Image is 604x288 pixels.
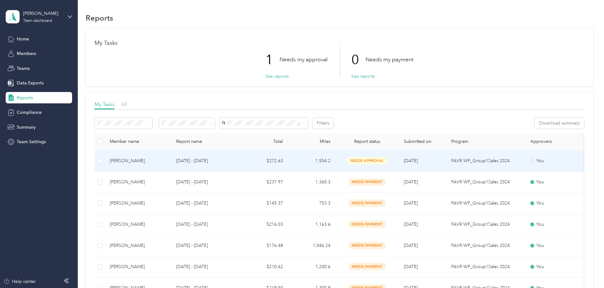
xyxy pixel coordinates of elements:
div: You [530,221,583,228]
p: FAVR WP_Group1Sales 2024 [451,179,520,186]
div: [PERSON_NAME] [110,242,166,249]
th: Program [446,133,525,150]
span: [DATE] [404,243,418,248]
span: My Tasks [95,101,114,107]
p: Needs my approval [280,56,328,64]
button: Download summary [535,118,584,129]
div: You [530,200,583,207]
td: FAVR WP_Group1Sales 2024 [446,256,525,278]
span: [DATE] [404,179,418,185]
td: 1,360.3 [288,172,336,193]
span: [DATE] [404,264,418,269]
td: FAVR WP_Group1Sales 2024 [446,193,525,214]
th: Report name [171,133,241,150]
th: Approvers [525,133,589,150]
h1: My Tasks [95,40,584,46]
td: $272.63 [241,150,288,172]
span: Summary [17,124,36,131]
span: Report status [341,139,394,144]
span: Teams [17,65,30,72]
div: [PERSON_NAME] [110,179,166,186]
td: $216.03 [241,214,288,235]
span: [DATE] [404,222,418,227]
div: [PERSON_NAME] [110,221,166,228]
p: FAVR WP_Group1Sales 2024 [451,157,520,164]
div: You [530,157,583,164]
p: FAVR WP_Group1Sales 2024 [451,221,520,228]
iframe: Everlance-gr Chat Button Frame [569,253,604,288]
td: FAVR WP_Group1Sales 2024 [446,235,525,256]
td: FAVR WP_Group1Sales 2024 [446,150,525,172]
th: Member name [105,133,171,150]
p: [DATE] - [DATE] [176,221,236,228]
span: needs payment [348,263,386,270]
span: All [121,101,127,107]
p: [DATE] - [DATE] [176,242,236,249]
td: 753.3 [288,193,336,214]
p: 0 [351,46,366,73]
p: FAVR WP_Group1Sales 2024 [451,242,520,249]
p: FAVR WP_Group1Sales 2024 [451,200,520,207]
div: Team dashboard [23,19,52,23]
div: [PERSON_NAME] [23,10,63,17]
span: Compliance [17,109,42,116]
p: [DATE] - [DATE] [176,179,236,186]
button: See reports [351,73,375,80]
td: $145.37 [241,193,288,214]
p: [DATE] - [DATE] [176,157,236,164]
span: [DATE] [404,158,418,163]
button: Help center [3,278,36,285]
span: Reports [17,95,33,101]
p: [DATE] - [DATE] [176,200,236,207]
span: needs approval [347,157,387,164]
td: FAVR WP_Group1Sales 2024 [446,214,525,235]
p: 1 [265,46,280,73]
span: needs payment [348,178,386,186]
span: Data Exports [17,80,44,86]
td: $210.62 [241,256,288,278]
td: 1,554.2 [288,150,336,172]
div: You [530,242,583,249]
p: Needs my payment [366,56,413,64]
span: Home [17,36,29,42]
button: See reports [265,73,289,80]
td: $237.97 [241,172,288,193]
span: Members [17,50,36,57]
div: [PERSON_NAME] [110,200,166,207]
div: You [530,179,583,186]
th: Submitted on [399,133,446,150]
span: needs payment [348,221,386,228]
div: [PERSON_NAME] [110,263,166,270]
span: needs payment [348,199,386,207]
div: Total [246,139,283,144]
div: Miles [293,139,330,144]
td: 1,200.6 [288,256,336,278]
button: Filters [312,118,334,129]
span: [DATE] [404,200,418,206]
td: FAVR WP_Group1Sales 2024 [446,172,525,193]
span: Team Settings [17,138,46,145]
td: $176.48 [241,235,288,256]
div: You [530,263,583,270]
p: [DATE] - [DATE] [176,263,236,270]
td: 1,046.24 [288,235,336,256]
h1: Reports [86,15,113,21]
td: 1,163.6 [288,214,336,235]
span: needs payment [348,242,386,249]
div: [PERSON_NAME] [110,157,166,164]
div: Member name [110,139,166,144]
p: FAVR WP_Group1Sales 2024 [451,263,520,270]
